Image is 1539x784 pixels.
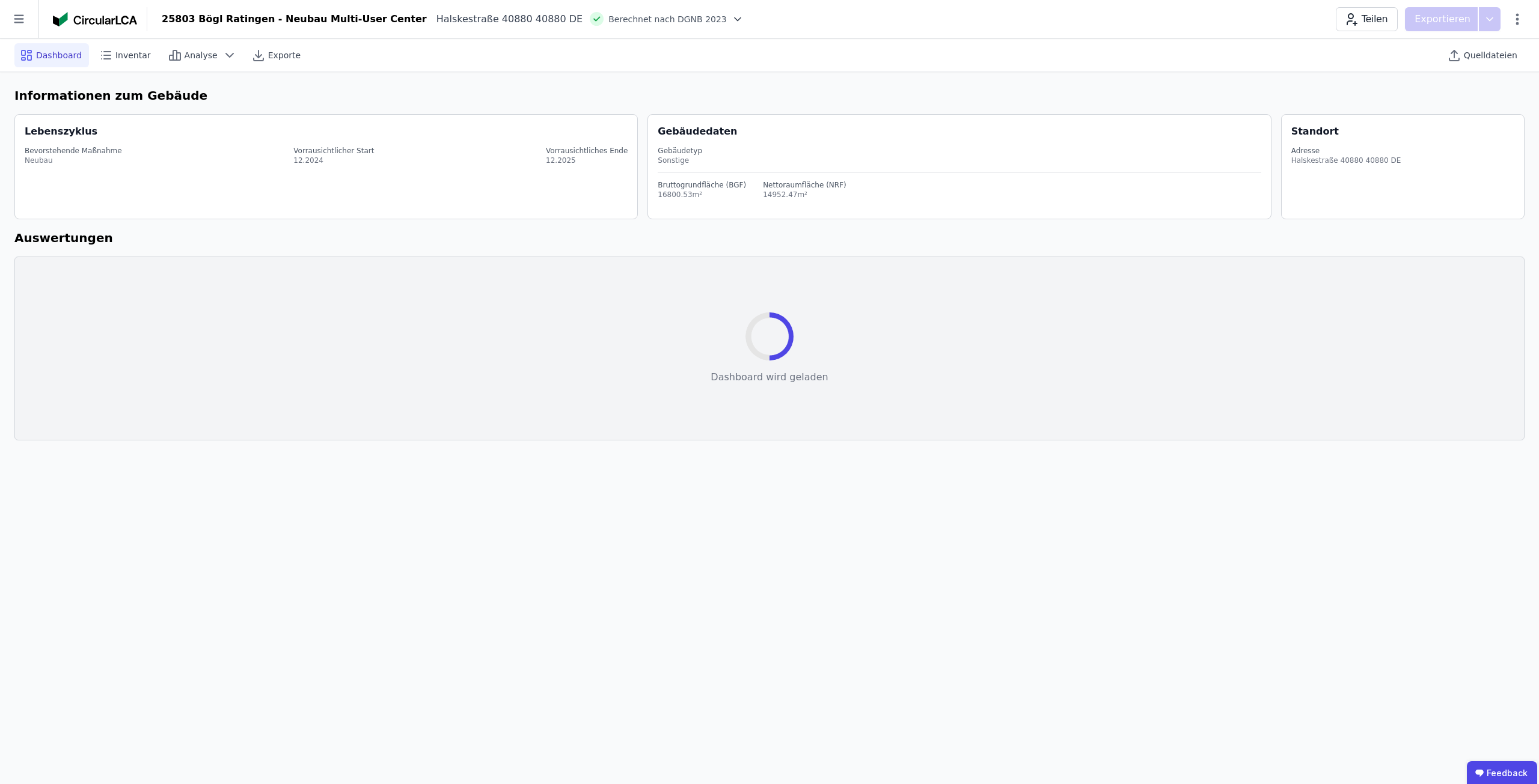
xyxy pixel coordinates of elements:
[115,49,151,61] span: Inventar
[1291,124,1339,139] div: Standort
[162,12,427,26] div: 25803 Bögl Ratingen - Neubau Multi-User Center
[763,180,846,190] div: Nettoraumfläche (NRF)
[14,87,1525,105] h6: Informationen zum Gebäude
[658,124,1270,139] div: Gebäudedaten
[1415,12,1473,26] p: Exportieren
[36,49,82,61] span: Dashboard
[293,146,374,156] div: Vorrausichtlicher Start
[711,370,828,384] div: Dashboard wird geladen
[25,146,122,156] div: Bevorstehende Maßnahme
[658,146,1261,156] div: Gebäudetyp
[268,49,301,61] span: Exporte
[658,180,746,190] div: Bruttogrundfläche (BGF)
[658,190,746,199] div: 16800.53m²
[658,156,1261,165] div: Sonstige
[427,12,583,26] div: Halskestraße 40880 40880 DE
[546,156,628,165] div: 12.2025
[1291,156,1401,165] div: Halskestraße 40880 40880 DE
[608,13,727,25] span: Berechnet nach DGNB 2023
[14,229,1525,247] h6: Auswertungen
[53,12,137,26] img: Concular
[293,156,374,165] div: 12.2024
[25,124,97,139] div: Lebenszyklus
[1336,7,1398,31] button: Teilen
[25,156,122,165] div: Neubau
[546,146,628,156] div: Vorrausichtliches Ende
[185,49,218,61] span: Analyse
[763,190,846,199] div: 14952.47m²
[1464,49,1517,61] span: Quelldateien
[1291,146,1401,156] div: Adresse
